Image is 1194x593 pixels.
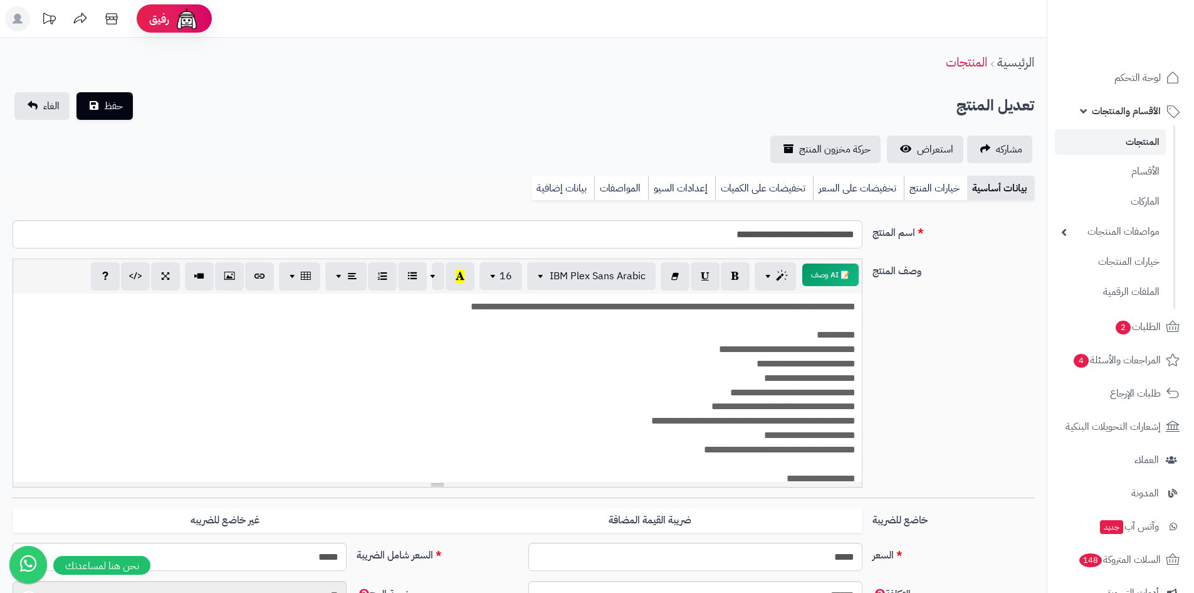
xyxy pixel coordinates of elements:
a: لوحة التحكم [1055,63,1186,93]
a: الغاء [14,92,70,120]
label: ضريبة القيمة المضافة [437,508,862,533]
span: وآتس آب [1099,518,1159,535]
span: الأقسام والمنتجات [1092,102,1161,120]
button: 16 [479,262,522,290]
a: بيانات إضافية [532,176,594,201]
a: الطلبات2 [1055,312,1186,342]
a: المراجعات والأسئلة4 [1055,345,1186,375]
button: 📝 AI وصف [802,264,859,286]
span: العملاء [1134,451,1159,469]
label: اسم المنتج [867,220,1039,240]
img: ai-face.png [174,6,199,31]
a: تحديثات المنصة [33,6,65,35]
a: خيارات المنتج [904,176,967,201]
label: وصف المنتج [867,259,1039,279]
span: استعراض [917,142,953,157]
label: السعر شامل الضريبة [352,543,523,563]
a: وآتس آبجديد [1055,511,1186,542]
span: 2 [1116,321,1131,334]
span: رفيق [149,11,169,26]
a: مواصفات المنتجات [1055,218,1166,245]
span: 4 [1074,354,1089,368]
a: المنتجات [946,53,987,72]
a: الأقسام [1055,158,1166,185]
a: الماركات [1055,188,1166,215]
a: العملاء [1055,445,1186,475]
span: إشعارات التحويلات البنكية [1066,418,1161,435]
a: استعراض [887,136,963,163]
a: خيارات المنتجات [1055,248,1166,275]
span: مشاركه [996,142,1022,157]
a: تخفيضات على الكميات [715,176,813,201]
a: طلبات الإرجاع [1055,378,1186,409]
span: 148 [1079,553,1102,567]
span: حفظ [104,99,123,114]
a: الرئيسية [997,53,1034,72]
span: المدونة [1131,484,1159,502]
a: السلات المتروكة148 [1055,545,1186,575]
button: حفظ [76,92,133,120]
span: IBM Plex Sans Arabic [550,269,646,284]
a: المنتجات [1055,129,1166,155]
span: لوحة التحكم [1114,69,1161,87]
label: السعر [867,543,1039,563]
a: مشاركه [967,136,1032,163]
span: السلات المتروكة [1078,551,1161,569]
a: حركة مخزون المنتج [770,136,881,163]
label: خاضع للضريبة [867,508,1039,528]
span: طلبات الإرجاع [1110,385,1161,402]
a: إشعارات التحويلات البنكية [1055,412,1186,442]
h2: تعديل المنتج [956,93,1034,119]
label: غير خاضع للضريبه [13,508,437,533]
a: المدونة [1055,478,1186,508]
span: 16 [500,269,512,284]
span: جديد [1100,520,1123,534]
a: الملفات الرقمية [1055,279,1166,306]
a: تخفيضات على السعر [813,176,904,201]
span: الغاء [43,99,60,114]
span: حركة مخزون المنتج [799,142,871,157]
a: إعدادات السيو [648,176,715,201]
a: بيانات أساسية [967,176,1034,201]
span: المراجعات والأسئلة [1072,351,1161,369]
a: المواصفات [594,176,648,201]
button: IBM Plex Sans Arabic [527,262,656,290]
span: الطلبات [1114,318,1161,336]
